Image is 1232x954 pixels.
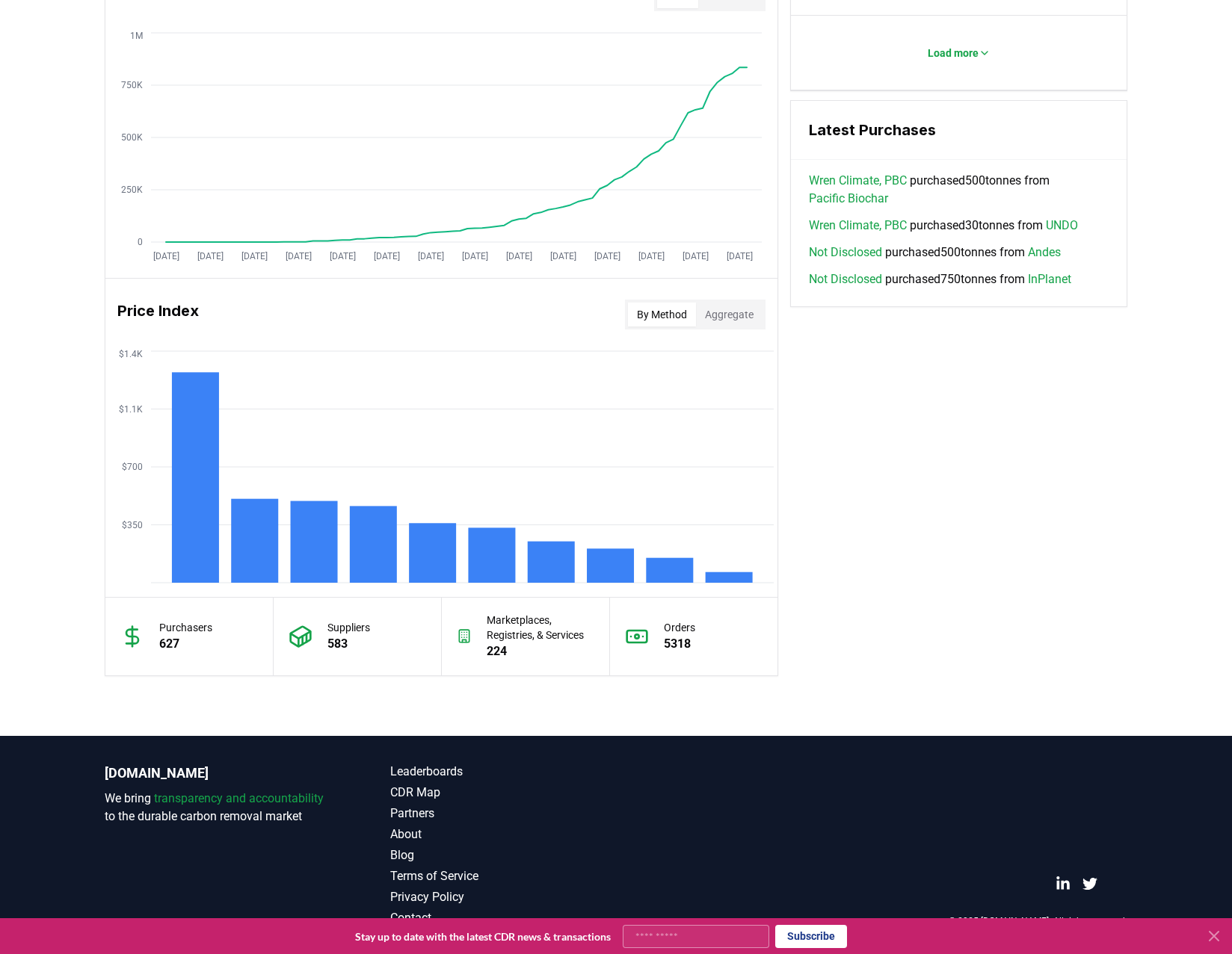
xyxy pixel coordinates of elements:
p: Suppliers [327,620,370,635]
a: Not Disclosed [809,270,882,288]
a: InPlanet [1028,270,1071,288]
a: Blog [390,846,616,864]
button: Aggregate [696,303,763,326]
p: Orders [664,620,695,635]
p: © 2025 [DOMAIN_NAME]. All rights reserved. [949,915,1127,927]
a: Terms of Service [390,867,616,885]
a: LinkedIn [1056,876,1071,891]
button: By Method [628,303,696,326]
a: Leaderboards [390,763,616,781]
tspan: $700 [122,462,143,472]
tspan: $1.1K [119,404,143,415]
tspan: 1M [130,31,143,41]
a: Andes [1028,244,1061,261]
p: 627 [159,635,212,653]
tspan: 0 [138,237,143,247]
p: Marketplaces, Registries, & Services [487,613,594,642]
tspan: [DATE] [550,251,576,261]
tspan: [DATE] [197,251,224,261]
a: Partners [390,805,616,823]
a: CDR Map [390,784,616,802]
p: 583 [327,635,370,653]
span: purchased 750 tonnes from [809,270,1071,288]
tspan: [DATE] [462,251,488,261]
p: 224 [487,642,594,660]
tspan: [DATE] [330,251,356,261]
tspan: [DATE] [153,251,179,261]
a: Contact [390,909,616,927]
tspan: [DATE] [638,251,665,261]
tspan: 500K [121,132,143,143]
span: purchased 30 tonnes from [809,217,1078,235]
a: Not Disclosed [809,244,882,261]
p: Purchasers [159,620,212,635]
tspan: [DATE] [241,251,268,261]
p: [DOMAIN_NAME] [105,763,330,784]
tspan: [DATE] [683,251,709,261]
tspan: [DATE] [374,251,400,261]
tspan: $350 [122,520,143,530]
a: UNDO [1046,217,1078,235]
a: Twitter [1082,876,1097,891]
p: We bring to the durable carbon removal market [105,790,330,826]
span: purchased 500 tonnes from [809,172,1109,208]
tspan: 250K [121,185,143,195]
a: About [390,826,616,843]
span: transparency and accountability [154,791,324,805]
button: Load more [916,38,1002,68]
tspan: $1.4K [119,349,143,359]
tspan: [DATE] [286,251,312,261]
tspan: [DATE] [727,251,753,261]
h3: Price Index [117,300,199,329]
a: Privacy Policy [390,888,616,906]
tspan: [DATE] [506,251,532,261]
tspan: 750K [121,80,143,90]
tspan: [DATE] [418,251,444,261]
a: Wren Climate, PBC [809,172,907,190]
a: Pacific Biochar [809,190,888,208]
p: 5318 [664,635,695,653]
tspan: [DATE] [594,251,620,261]
p: Load more [928,46,979,61]
h3: Latest Purchases [809,119,1109,141]
a: Wren Climate, PBC [809,217,907,235]
span: purchased 500 tonnes from [809,244,1061,261]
